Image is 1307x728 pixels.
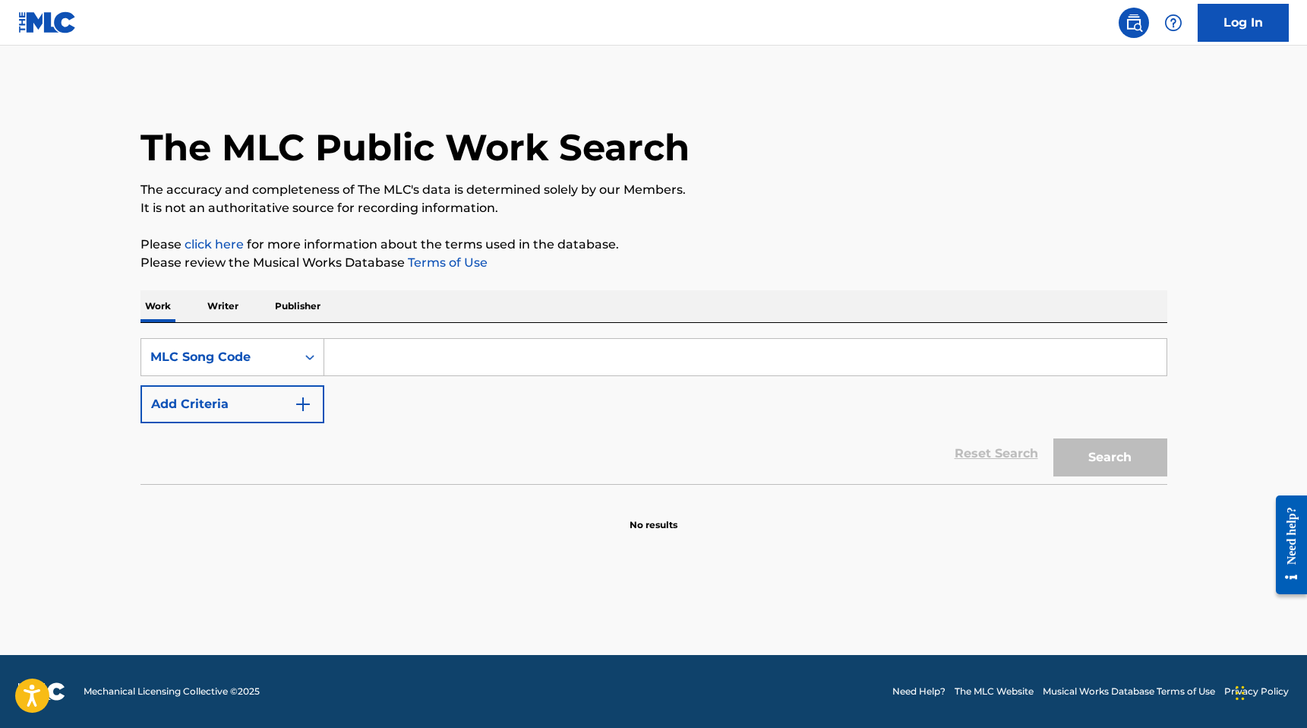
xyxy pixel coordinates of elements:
p: It is not an authoritative source for recording information. [140,199,1167,217]
p: The accuracy and completeness of The MLC's data is determined solely by our Members. [140,181,1167,199]
p: Writer [203,290,243,322]
div: Drag [1236,670,1245,716]
a: The MLC Website [955,685,1034,698]
a: Log In [1198,4,1289,42]
a: Privacy Policy [1224,685,1289,698]
img: logo [18,682,65,701]
button: Add Criteria [140,385,324,423]
a: click here [185,237,244,252]
p: Please for more information about the terms used in the database. [140,236,1167,254]
p: Work [140,290,175,322]
img: search [1125,14,1143,32]
img: MLC Logo [18,11,77,33]
img: help [1164,14,1182,32]
span: Mechanical Licensing Collective © 2025 [84,685,260,698]
a: Need Help? [892,685,946,698]
form: Search Form [140,338,1167,484]
a: Terms of Use [405,255,488,270]
iframe: Resource Center [1264,484,1307,606]
p: Please review the Musical Works Database [140,254,1167,272]
iframe: Chat Widget [1231,655,1307,728]
div: Help [1158,8,1189,38]
a: Musical Works Database Terms of Use [1043,685,1215,698]
p: No results [630,500,677,532]
div: MLC Song Code [150,348,287,366]
img: 9d2ae6d4665cec9f34b9.svg [294,395,312,413]
a: Public Search [1119,8,1149,38]
h1: The MLC Public Work Search [140,125,690,170]
p: Publisher [270,290,325,322]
